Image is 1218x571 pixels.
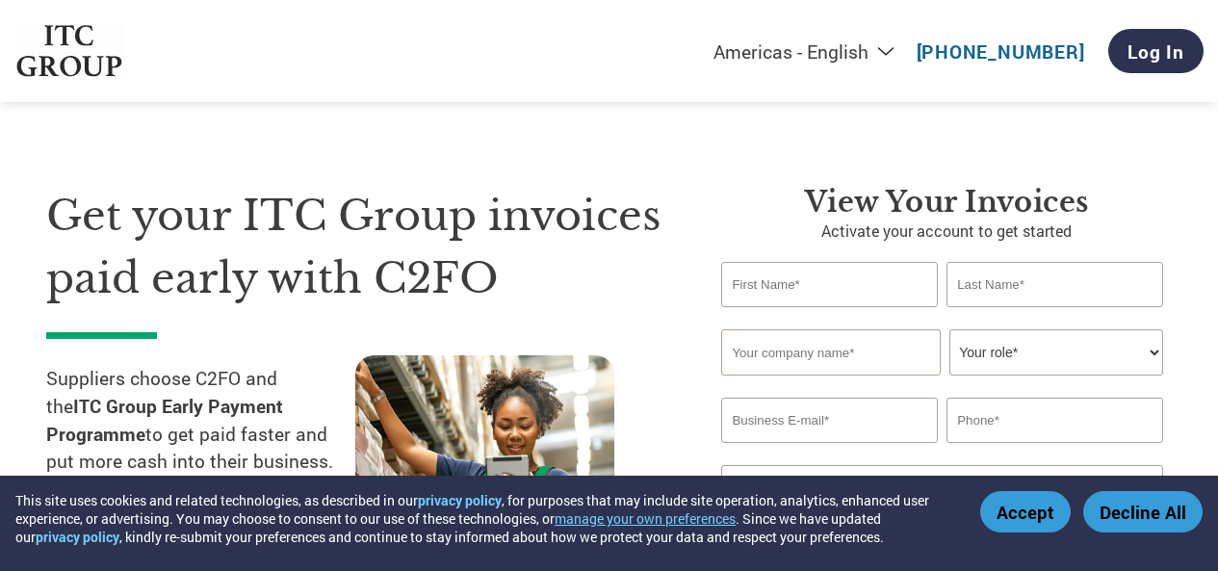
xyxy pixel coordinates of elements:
input: Invalid Email format [721,398,937,443]
p: Suppliers choose C2FO and the to get paid faster and put more cash into their business. You selec... [46,365,355,559]
a: Log In [1108,29,1204,73]
a: privacy policy [36,528,119,546]
div: Inavlid Phone Number [946,445,1162,457]
input: Last Name* [946,262,1162,307]
p: Activate your account to get started [721,220,1172,243]
input: Your company name* [721,329,940,376]
button: Decline All [1083,491,1203,532]
div: Inavlid Email Address [721,445,937,457]
div: This site uses cookies and related technologies, as described in our , for purposes that may incl... [15,491,952,546]
div: Invalid first name or first name is too long [721,309,937,322]
strong: ITC Group Early Payment Programme [46,394,283,446]
a: [PHONE_NUMBER] [917,39,1085,64]
select: Title/Role [949,329,1162,376]
img: supply chain worker [355,355,614,545]
div: Invalid company name or company name is too long [721,377,1162,390]
img: ITC Group [14,25,124,78]
a: privacy policy [418,491,502,509]
h1: Get your ITC Group invoices paid early with C2FO [46,185,663,309]
input: Phone* [946,398,1162,443]
button: Accept [980,491,1071,532]
h3: View your invoices [721,185,1172,220]
input: First Name* [721,262,937,307]
div: Invalid last name or last name is too long [946,309,1162,322]
button: manage your own preferences [555,509,736,528]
